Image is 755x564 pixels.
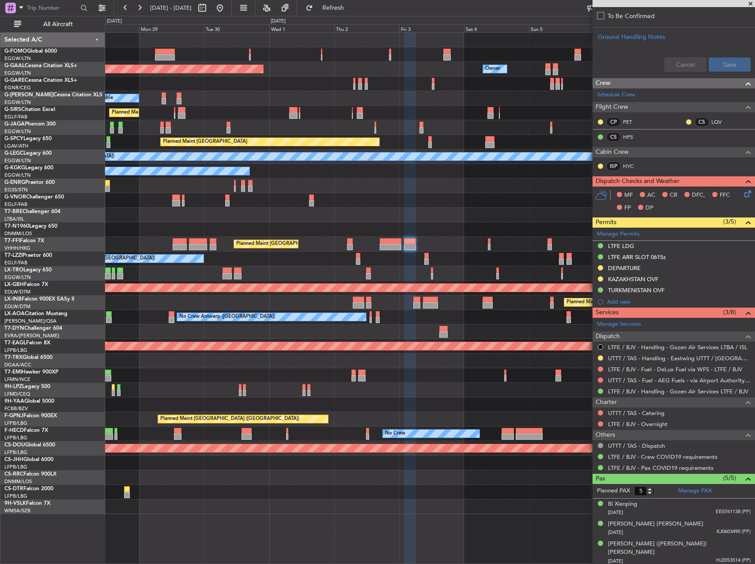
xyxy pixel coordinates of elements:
a: EGGW/LTN [4,70,31,76]
a: HYC [623,162,643,170]
a: Schedule Crew [597,91,635,99]
a: EGSS/STN [4,187,28,193]
span: Refresh [315,5,352,11]
div: No Crew Antwerp ([GEOGRAPHIC_DATA]) [179,310,275,324]
div: DEPARTURE [608,264,641,272]
a: LFPB/LBG [4,434,27,441]
a: LX-GBHFalcon 7X [4,282,48,287]
a: CS-JHHGlobal 6000 [4,457,53,462]
a: LX-TROLegacy 650 [4,267,52,273]
span: Permits [596,217,616,228]
a: LTFE / BJV - Fuel - DeLux Fuel via WFS - LTFE / BJV [608,366,742,373]
a: EGGW/LTN [4,172,31,179]
a: UTTT / TAS - Handling - Eastwing UTTT / [GEOGRAPHIC_DATA] [608,354,751,362]
a: CS-DTRFalcon 2000 [4,486,53,492]
a: VHHH/HKG [4,245,30,252]
span: T7-DYN [4,326,24,331]
a: T7-EAGLFalcon 8X [4,340,50,346]
span: Dispatch [596,332,620,342]
a: LFPB/LBG [4,420,27,427]
span: DFC, [692,191,705,200]
span: F-GPNJ [4,413,23,419]
span: T7-BRE [4,209,23,214]
a: LTFE / BJV - Overnight [608,420,668,428]
span: G-GAAL [4,63,25,69]
span: FFC [720,191,730,200]
span: Dispatch Checks and Weather [596,176,679,187]
button: Refresh [302,1,355,15]
div: Mon 29 [139,24,204,32]
a: Manage PAX [678,487,712,495]
span: [DATE] [608,529,623,536]
a: T7-TRXGlobal 6500 [4,355,53,360]
a: HPS [623,133,643,141]
span: G-JAGA [4,122,25,127]
div: CP [606,117,621,127]
a: F-GPNJFalcon 900EX [4,413,57,419]
a: G-ENRGPraetor 600 [4,180,55,185]
span: G-LEGC [4,151,23,156]
a: WMSA/SZB [4,507,30,514]
a: EVRA/[PERSON_NAME] [4,332,59,339]
div: Sun 5 [529,24,594,32]
a: 9H-LPZLegacy 500 [4,384,50,389]
span: G-VNOR [4,194,26,200]
div: Sat 4 [464,24,529,32]
a: CS-DOUGlobal 6500 [4,442,55,448]
div: Planned Maint [GEOGRAPHIC_DATA] ([GEOGRAPHIC_DATA]) [112,106,251,119]
a: G-SIRSCitation Excel [4,107,55,112]
a: EDLW/DTM [4,289,30,295]
span: T7-LZZI [4,253,23,258]
a: G-KGKGLegacy 600 [4,165,53,171]
div: [DATE] [107,18,122,25]
span: LX-INB [4,297,22,302]
span: G-ENRG [4,180,25,185]
a: G-GAALCessna Citation XLS+ [4,63,77,69]
span: T7-TRX [4,355,23,360]
a: [PERSON_NAME]/QSA [4,318,57,324]
span: 9H-VSLK [4,501,26,506]
div: Planned Maint [GEOGRAPHIC_DATA] [163,135,247,149]
a: T7-N1960Legacy 650 [4,224,57,229]
a: DNMM/LOS [4,478,32,485]
span: G-FOMO [4,49,27,54]
a: G-VNORChallenger 650 [4,194,64,200]
label: Planned PAX [597,487,630,495]
div: Ground Handling Notes [598,32,750,42]
a: LTFE / BJV - Crew COVID19 requirements [608,453,717,461]
span: Pax [596,474,605,484]
span: G-GARE [4,78,25,83]
a: EGGW/LTN [4,157,31,164]
div: LTFE ARR SLOT 0615z [608,253,666,261]
span: CS-JHH [4,457,23,462]
span: T7-EMI [4,370,22,375]
span: [DATE] - [DATE] [150,4,192,12]
a: EGLF/FAB [4,201,27,208]
a: EGGW/LTN [4,128,31,135]
a: T7-DYNChallenger 604 [4,326,62,331]
a: F-HECDFalcon 7X [4,428,48,433]
a: G-FOMOGlobal 6000 [4,49,57,54]
a: 9H-YAAGlobal 5000 [4,399,54,404]
div: LTFE LDG [608,242,634,250]
span: F-HECD [4,428,24,433]
a: LTFE / BJV - Handling - Gozen Air Services LTBA / ISL [608,343,747,351]
a: T7-FFIFalcon 7X [4,238,44,244]
div: Fri 3 [399,24,464,32]
a: LX-AOACitation Mustang [4,311,68,316]
a: EGLF/FAB [4,259,27,266]
div: KAZAKHSTAN OVF [608,275,658,283]
a: G-GARECessna Citation XLS+ [4,78,77,83]
span: (3/5) [723,217,736,226]
span: Flight Crew [596,102,628,112]
a: LTFE / BJV - Pax COVID19 requirements [608,464,713,472]
div: Thu 2 [334,24,399,32]
div: CS [695,117,709,127]
div: Owner [485,62,500,76]
span: T7-EAGL [4,340,26,346]
span: CS-RRC [4,472,23,477]
span: Charter [596,397,617,408]
a: UTTT / TAS - Fuel - AEG Fuels - via Airport Authority - [GEOGRAPHIC_DATA] / [GEOGRAPHIC_DATA] [608,377,751,384]
div: Add new [607,298,751,305]
div: Wed 1 [269,24,334,32]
